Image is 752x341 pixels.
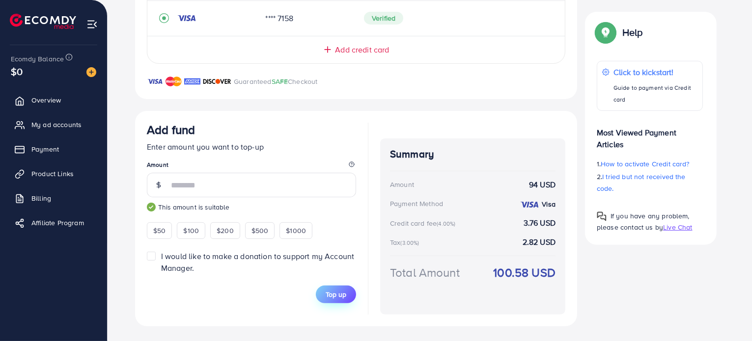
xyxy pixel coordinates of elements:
span: Product Links [31,169,74,179]
div: Credit card fee [390,218,459,228]
iframe: Chat [710,297,745,334]
span: SAFE [272,77,288,86]
div: Amount [390,180,414,189]
span: Payment [31,144,59,154]
img: Popup guide [597,24,614,41]
span: $1000 [286,226,306,236]
p: Guide to payment via Credit card [613,82,697,105]
button: Top up [316,286,356,303]
span: Verified [364,12,403,25]
span: Affiliate Program [31,218,84,228]
strong: 100.58 USD [493,264,556,281]
div: Payment Method [390,199,443,209]
span: I would like to make a donation to support my Account Manager. [161,251,354,273]
strong: 94 USD [529,179,556,190]
span: Add credit card [335,44,389,55]
img: brand [147,76,163,87]
img: image [86,67,96,77]
a: Billing [7,188,100,208]
span: Top up [326,289,346,299]
span: If you have any problem, please contact us by [597,211,690,232]
span: $500 [251,226,269,236]
span: $0 [11,64,23,79]
span: Ecomdy Balance [11,54,64,64]
span: Overview [31,95,61,105]
img: credit [177,14,196,22]
svg: record circle [159,13,169,23]
img: brand [184,76,200,87]
p: 1. [597,158,703,170]
small: (3.00%) [400,239,419,247]
span: Billing [31,193,51,203]
strong: 3.76 USD [524,217,556,229]
span: How to activate Credit card? [601,159,689,169]
span: $200 [217,226,234,236]
h4: Summary [390,148,556,160]
img: Popup guide [597,211,607,221]
img: logo [10,14,76,29]
img: credit [520,201,539,209]
span: Live Chat [663,222,692,232]
p: Enter amount you want to top-up [147,141,356,153]
strong: 2.82 USD [523,236,556,248]
p: Guaranteed Checkout [234,76,318,87]
img: guide [147,203,156,211]
img: brand [203,76,231,87]
span: My ad accounts [31,120,82,130]
p: Help [622,26,643,38]
p: Click to kickstart! [613,66,697,78]
img: menu [86,19,98,30]
h3: Add fund [147,123,195,137]
small: This amount is suitable [147,202,356,212]
p: Most Viewed Payment Articles [597,119,703,150]
span: $100 [183,226,199,236]
span: $50 [153,226,166,236]
img: brand [166,76,182,87]
a: Overview [7,90,100,110]
a: Payment [7,139,100,159]
div: Tax [390,237,422,247]
small: (4.00%) [437,220,455,228]
div: Total Amount [390,264,460,281]
a: Product Links [7,164,100,184]
a: Affiliate Program [7,213,100,233]
p: 2. [597,171,703,194]
a: My ad accounts [7,115,100,134]
span: I tried but not received the code. [597,172,686,193]
strong: Visa [542,199,556,209]
legend: Amount [147,160,356,173]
